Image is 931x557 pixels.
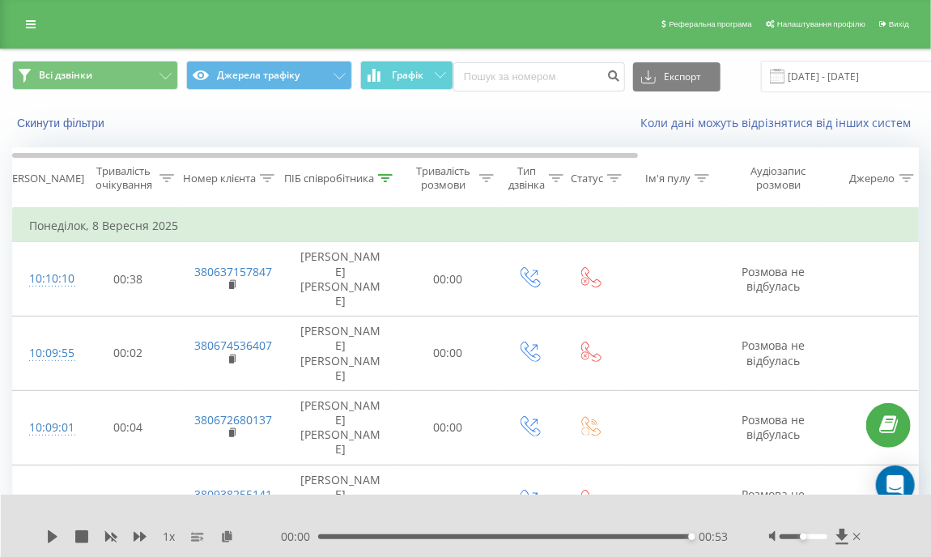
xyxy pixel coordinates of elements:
div: Ім'я пулу [645,172,691,185]
td: 00:38 [78,242,179,317]
td: 00:03 [78,465,179,539]
span: Налаштування профілю [777,19,865,28]
td: 00:00 [397,465,499,539]
div: ПІБ співробітника [284,172,374,185]
span: Реферальна програма [669,19,752,28]
button: Скинути фільтри [12,116,113,130]
a: 380674536407 [195,338,273,353]
div: Аудіозапис розмови [739,164,818,192]
button: Джерела трафіку [186,61,352,90]
input: Пошук за номером [453,62,625,91]
td: 00:02 [78,317,179,391]
span: 00:53 [699,529,729,545]
span: Розмова не відбулась [742,412,806,442]
div: 10:08:10 [29,486,62,517]
div: 10:10:10 [29,263,62,295]
a: 380938255141 [195,487,273,502]
div: Статус [571,172,603,185]
span: Всі дзвінки [39,69,92,82]
td: [PERSON_NAME] [PERSON_NAME] [284,242,397,317]
div: Тип дзвінка [508,164,545,192]
span: Вихід [889,19,909,28]
span: Розмова не відбулась [742,264,806,294]
td: 00:00 [397,317,499,391]
td: 00:00 [397,242,499,317]
div: Accessibility label [801,534,807,540]
span: Розмова не відбулась [742,338,806,368]
div: Номер клієнта [183,172,256,185]
button: Експорт [633,62,721,91]
td: [PERSON_NAME] [PERSON_NAME] [284,317,397,391]
div: Джерело [850,172,895,185]
td: [PERSON_NAME] [PERSON_NAME] [284,390,397,465]
span: 1 x [163,529,175,545]
div: Тривалість очікування [91,164,155,192]
a: 380672680137 [195,412,273,427]
span: Розмова не відбулась [742,487,806,517]
a: 380637157847 [195,264,273,279]
div: [PERSON_NAME] [2,172,84,185]
button: Графік [360,61,453,90]
div: 10:09:55 [29,338,62,369]
button: Всі дзвінки [12,61,178,90]
span: 00:00 [281,529,318,545]
td: 00:00 [397,390,499,465]
td: 00:04 [78,390,179,465]
td: [PERSON_NAME] [PERSON_NAME] [284,465,397,539]
span: Графік [392,70,423,81]
div: 10:09:01 [29,412,62,444]
a: Коли дані можуть відрізнятися вiд інших систем [640,115,919,130]
div: Accessibility label [689,534,695,540]
div: Тривалість розмови [411,164,475,192]
div: Open Intercom Messenger [876,466,915,504]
